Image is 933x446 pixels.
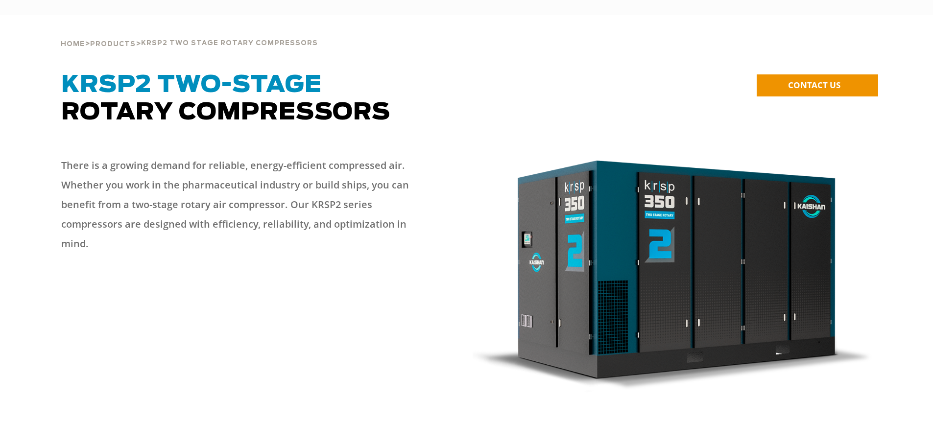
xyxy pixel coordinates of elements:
a: CONTACT US [757,74,878,96]
div: > > [61,15,318,52]
span: Home [61,41,85,47]
img: krsp350 [473,161,873,393]
span: krsp2 two stage rotary compressors [141,40,318,47]
a: Products [90,39,136,48]
span: KRSP2 Two-Stage [61,73,322,97]
span: Rotary Compressors [61,73,390,124]
span: CONTACT US [788,79,840,91]
span: Products [90,41,136,47]
a: Home [61,39,85,48]
p: There is a growing demand for reliable, energy-efficient compressed air. Whether you work in the ... [61,156,428,254]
